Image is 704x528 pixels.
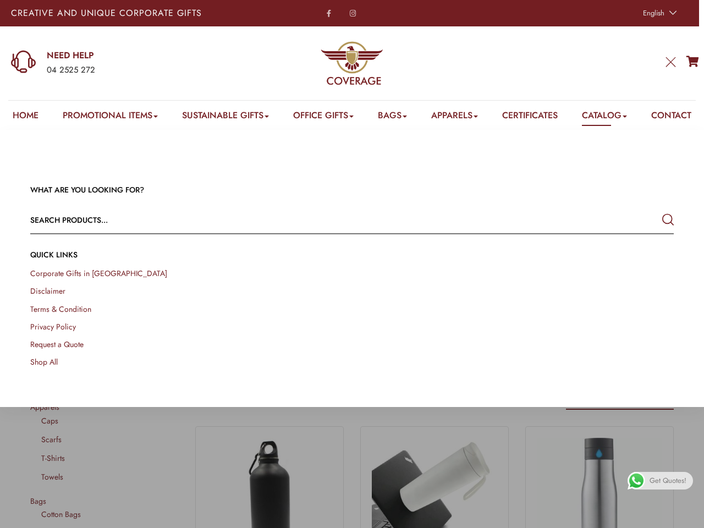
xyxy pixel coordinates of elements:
[30,185,674,196] h3: WHAT ARE YOU LOOKING FOR?
[378,109,407,126] a: Bags
[182,109,269,126] a: Sustainable Gifts
[637,5,680,21] a: English
[431,109,478,126] a: Apparels
[30,207,545,233] input: Search products...
[30,321,76,332] a: Privacy Policy
[650,472,686,490] span: Get Quotes!
[30,356,58,367] a: Shop All
[30,250,674,261] h4: QUICK LINKs
[651,109,691,126] a: Contact
[30,339,84,350] a: Request a Quote
[47,63,226,78] div: 04 2525 272
[293,109,354,126] a: Office Gifts
[30,268,167,279] a: Corporate Gifts in [GEOGRAPHIC_DATA]
[11,9,276,18] p: Creative and Unique Corporate Gifts
[47,50,226,62] a: NEED HELP
[582,109,627,126] a: Catalog
[502,109,558,126] a: Certificates
[643,8,664,18] span: English
[63,109,158,126] a: Promotional Items
[30,304,91,315] a: Terms & Condition
[13,109,38,126] a: Home
[30,285,65,296] a: Disclaimer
